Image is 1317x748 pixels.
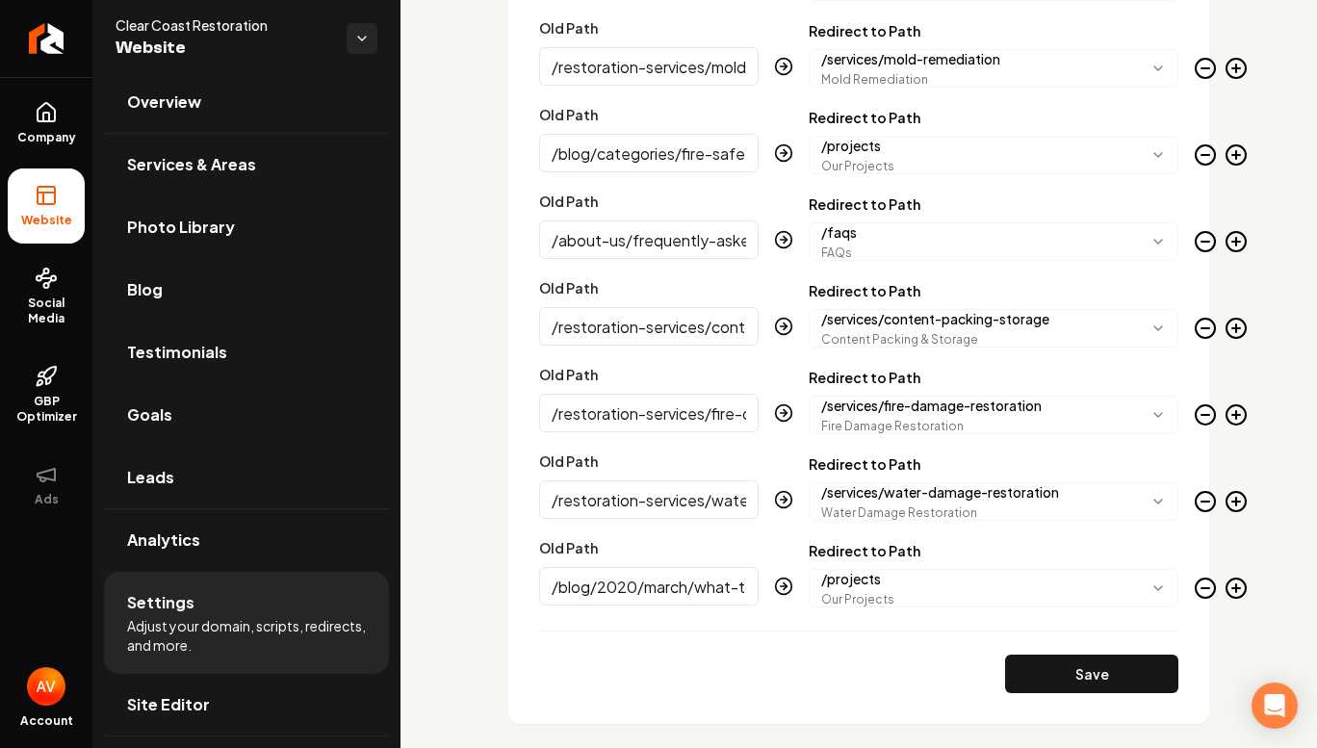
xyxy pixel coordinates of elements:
[809,371,1178,384] label: Redirect to Path
[809,544,1178,557] label: Redirect to Path
[29,23,65,54] img: Rebolt Logo
[127,216,235,239] span: Photo Library
[539,106,598,123] label: Old Path
[8,251,85,342] a: Social Media
[127,693,210,716] span: Site Editor
[539,567,759,606] input: /old-path
[539,539,598,556] label: Old Path
[104,674,389,735] a: Site Editor
[8,394,85,425] span: GBP Optimizer
[539,307,759,346] input: /old-path
[127,466,174,489] span: Leads
[539,19,598,37] label: Old Path
[1252,683,1298,729] div: Open Intercom Messenger
[127,278,163,301] span: Blog
[539,452,598,470] label: Old Path
[104,447,389,508] a: Leads
[127,341,227,364] span: Testimonials
[104,259,389,321] a: Blog
[809,111,1178,124] label: Redirect to Path
[27,667,65,706] img: Ana Villa
[8,349,85,440] a: GBP Optimizer
[127,616,366,655] span: Adjust your domain, scripts, redirects, and more.
[8,448,85,523] button: Ads
[127,403,172,426] span: Goals
[539,394,759,432] input: /old-path
[539,220,759,259] input: /old-path
[809,24,1178,38] label: Redirect to Path
[809,284,1178,297] label: Redirect to Path
[127,529,200,552] span: Analytics
[809,457,1178,471] label: Redirect to Path
[116,35,331,62] span: Website
[127,591,194,614] span: Settings
[539,134,759,172] input: /old-path
[1005,655,1178,693] button: Save
[20,713,73,729] span: Account
[539,47,759,86] input: /old-path
[104,384,389,446] a: Goals
[539,279,598,297] label: Old Path
[10,130,84,145] span: Company
[539,366,598,383] label: Old Path
[8,296,85,326] span: Social Media
[539,193,598,210] label: Old Path
[116,15,331,35] span: Clear Coast Restoration
[104,509,389,571] a: Analytics
[27,492,66,507] span: Ads
[104,196,389,258] a: Photo Library
[104,322,389,383] a: Testimonials
[104,134,389,195] a: Services & Areas
[27,667,65,706] button: Open user button
[539,480,759,519] input: /old-path
[13,213,80,228] span: Website
[127,153,256,176] span: Services & Areas
[127,90,201,114] span: Overview
[809,197,1178,211] label: Redirect to Path
[8,86,85,161] a: Company
[104,71,389,133] a: Overview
